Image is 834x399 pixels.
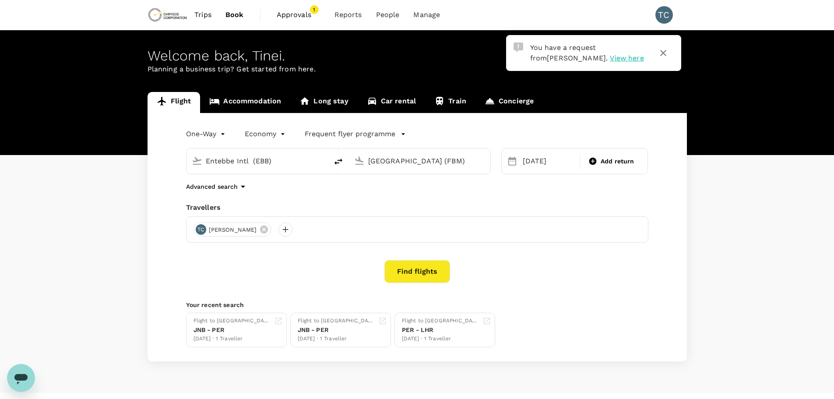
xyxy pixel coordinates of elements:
div: TC [196,224,206,235]
p: Frequent flyer programme [305,129,395,139]
a: Flight [148,92,201,113]
p: Planning a business trip? Get started from here. [148,64,687,74]
div: TC [655,6,673,24]
span: [PERSON_NAME] [204,226,262,234]
img: Approval Request [514,42,523,52]
input: Depart from [206,154,310,168]
a: Accommodation [200,92,290,113]
div: [DATE] · 1 Traveller [298,335,375,343]
span: [PERSON_NAME] [547,54,606,62]
button: Open [484,160,486,162]
a: Train [425,92,475,113]
div: TC[PERSON_NAME] [194,222,272,237]
span: Reports [334,10,362,20]
div: Flight to [GEOGRAPHIC_DATA] [298,317,375,325]
span: People [376,10,400,20]
div: PER - LHR [402,325,479,335]
button: delete [328,151,349,172]
span: Book [225,10,244,20]
div: Travellers [186,202,648,213]
a: Concierge [475,92,543,113]
div: [DATE] [519,152,578,170]
button: Advanced search [186,181,248,192]
span: Trips [194,10,211,20]
span: Approvals [277,10,320,20]
button: Frequent flyer programme [305,129,406,139]
span: Add return [601,157,634,166]
span: 1 [310,5,319,14]
span: You have a request from . [530,43,608,62]
div: [DATE] · 1 Traveller [402,335,479,343]
div: Flight to [GEOGRAPHIC_DATA] [402,317,479,325]
div: JNB - PER [298,325,375,335]
img: Chrysos Corporation [148,5,188,25]
input: Going to [368,154,472,168]
div: Flight to [GEOGRAPHIC_DATA] [194,317,271,325]
div: JNB - PER [194,325,271,335]
p: Advanced search [186,182,238,191]
div: [DATE] · 1 Traveller [194,335,271,343]
div: Economy [245,127,287,141]
div: One-Way [186,127,227,141]
span: View here [610,54,644,62]
button: Find flights [384,260,450,283]
a: Long stay [290,92,357,113]
span: Manage [413,10,440,20]
a: Car rental [358,92,426,113]
button: Open [322,160,324,162]
div: Welcome back , Tinei . [148,48,687,64]
iframe: Button to launch messaging window [7,364,35,392]
p: Your recent search [186,300,648,309]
